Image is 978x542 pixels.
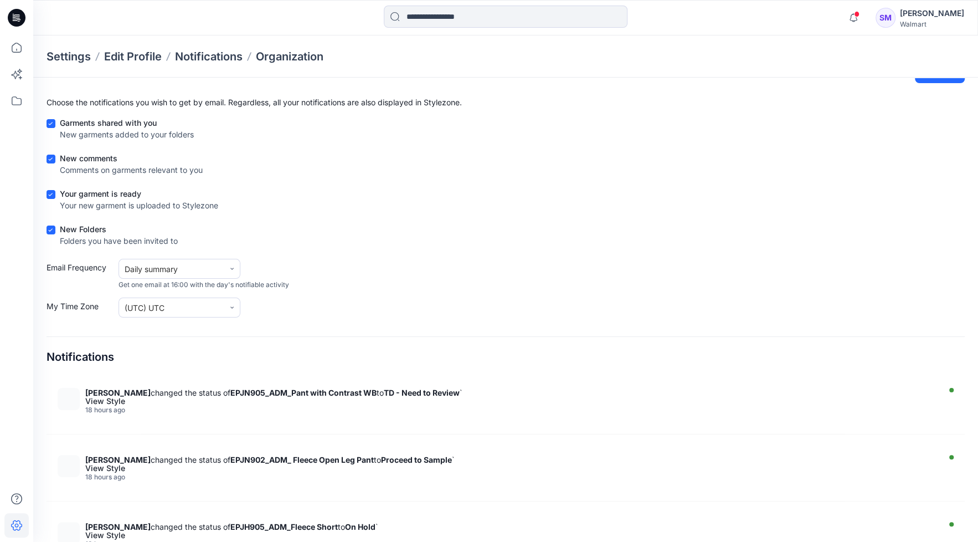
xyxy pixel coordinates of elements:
[60,223,178,235] div: New Folders
[60,129,194,140] div: New garments added to your folders
[58,455,80,477] img: Jennifer Yerkes
[60,117,194,129] div: Garments shared with you
[47,262,113,290] label: Email Frequency
[85,522,151,531] strong: [PERSON_NAME]
[85,388,936,397] div: changed the status of to `
[900,7,964,20] div: [PERSON_NAME]
[85,522,936,531] div: changed the status of to `
[119,280,289,290] span: Get one email at 16:00 with the day's notifiable activity
[60,152,203,164] div: New comments
[85,455,936,464] div: changed the status of to `
[60,235,178,247] div: Folders you have been invited to
[85,388,151,397] strong: [PERSON_NAME]
[85,464,936,472] div: View Style
[384,388,460,397] strong: TD - Need to Review
[125,302,219,314] div: (UTC) UTC
[230,522,338,531] strong: EPJH905_ADM_Fleece Short
[256,49,323,64] a: Organization
[125,263,219,275] div: Daily summary
[85,531,936,539] div: View Style
[230,388,377,397] strong: EPJN905_ADM_Pant with Contrast WB
[60,164,203,176] div: Comments on garments relevant to you
[47,49,91,64] p: Settings
[175,49,243,64] a: Notifications
[85,473,936,481] div: Tuesday, September 23, 2025 19:30
[60,188,218,200] div: Your garment is ready
[900,20,964,28] div: Walmart
[85,406,936,414] div: Tuesday, September 23, 2025 19:32
[85,455,151,464] strong: [PERSON_NAME]
[60,200,218,211] div: Your new garment is uploaded to Stylezone
[345,522,375,531] strong: On Hold
[381,455,452,464] strong: Proceed to Sample
[47,350,114,364] h4: Notifications
[876,8,895,28] div: SM
[47,96,965,108] p: Choose the notifications you wish to get by email. Regardless, all your notifications are also di...
[85,397,936,405] div: View Style
[230,455,374,464] strong: EPJN902_ADM_ Fleece Open Leg Pant
[58,388,80,410] img: Jennifer Yerkes
[47,300,113,318] label: My Time Zone
[104,49,162,64] a: Edit Profile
